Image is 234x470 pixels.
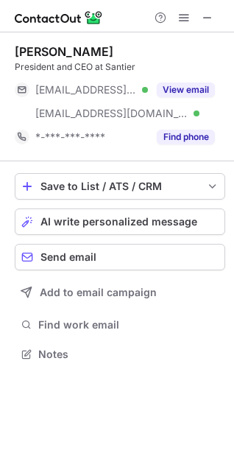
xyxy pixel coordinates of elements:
[15,173,225,200] button: save-profile-one-click
[15,208,225,235] button: AI write personalized message
[15,244,225,270] button: Send email
[40,287,157,298] span: Add to email campaign
[35,107,188,120] span: [EMAIL_ADDRESS][DOMAIN_NAME]
[15,279,225,306] button: Add to email campaign
[40,251,96,263] span: Send email
[15,60,225,74] div: President and CEO at Santier
[40,180,199,192] div: Save to List / ATS / CRM
[40,216,197,228] span: AI write personalized message
[15,44,113,59] div: [PERSON_NAME]
[38,348,219,361] span: Notes
[15,344,225,365] button: Notes
[15,315,225,335] button: Find work email
[15,9,103,27] img: ContactOut v5.3.10
[38,318,219,332] span: Find work email
[157,130,215,144] button: Reveal Button
[35,83,137,97] span: [EMAIL_ADDRESS][DOMAIN_NAME]
[157,83,215,97] button: Reveal Button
